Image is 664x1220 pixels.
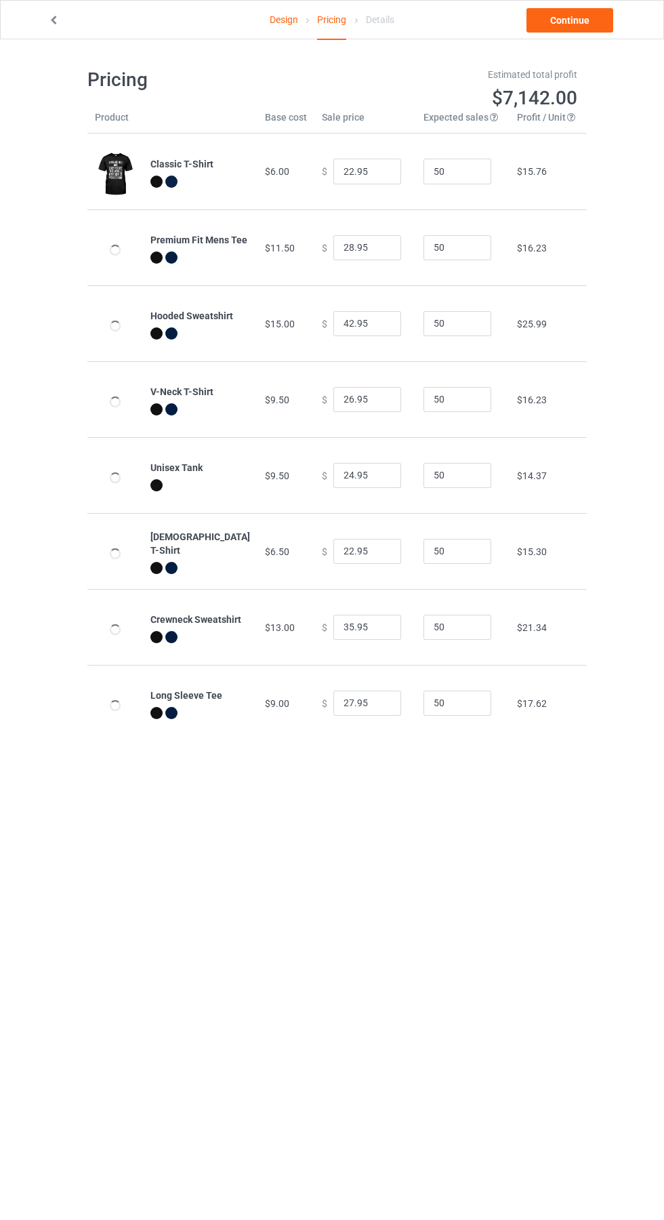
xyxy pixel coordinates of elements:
[492,87,577,109] span: $7,142.00
[314,110,416,134] th: Sale price
[150,310,233,321] b: Hooded Sweatshirt
[526,8,613,33] a: Continue
[265,622,295,633] span: $13.00
[322,318,327,329] span: $
[265,470,289,481] span: $9.50
[270,1,298,39] a: Design
[322,242,327,253] span: $
[265,394,289,405] span: $9.50
[150,235,247,245] b: Premium Fit Mens Tee
[150,462,203,473] b: Unisex Tank
[87,110,143,134] th: Product
[265,698,289,709] span: $9.00
[150,386,213,397] b: V-Neck T-Shirt
[265,243,295,253] span: $11.50
[87,68,323,92] h1: Pricing
[322,622,327,632] span: $
[416,110,510,134] th: Expected sales
[341,68,577,81] div: Estimated total profit
[517,166,547,177] span: $15.76
[322,394,327,405] span: $
[322,546,327,556] span: $
[265,546,289,557] span: $6.50
[150,531,250,556] b: [DEMOGRAPHIC_DATA] T-Shirt
[517,698,547,709] span: $17.62
[517,243,547,253] span: $16.23
[322,166,327,177] span: $
[317,1,346,40] div: Pricing
[517,319,547,329] span: $25.99
[517,394,547,405] span: $16.23
[257,110,314,134] th: Base cost
[517,546,547,557] span: $15.30
[150,159,213,169] b: Classic T-Shirt
[517,622,547,633] span: $21.34
[510,110,587,134] th: Profit / Unit
[265,166,289,177] span: $6.00
[322,470,327,481] span: $
[265,319,295,329] span: $15.00
[517,470,547,481] span: $14.37
[150,614,241,625] b: Crewneck Sweatshirt
[366,1,394,39] div: Details
[322,697,327,708] span: $
[150,690,222,701] b: Long Sleeve Tee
